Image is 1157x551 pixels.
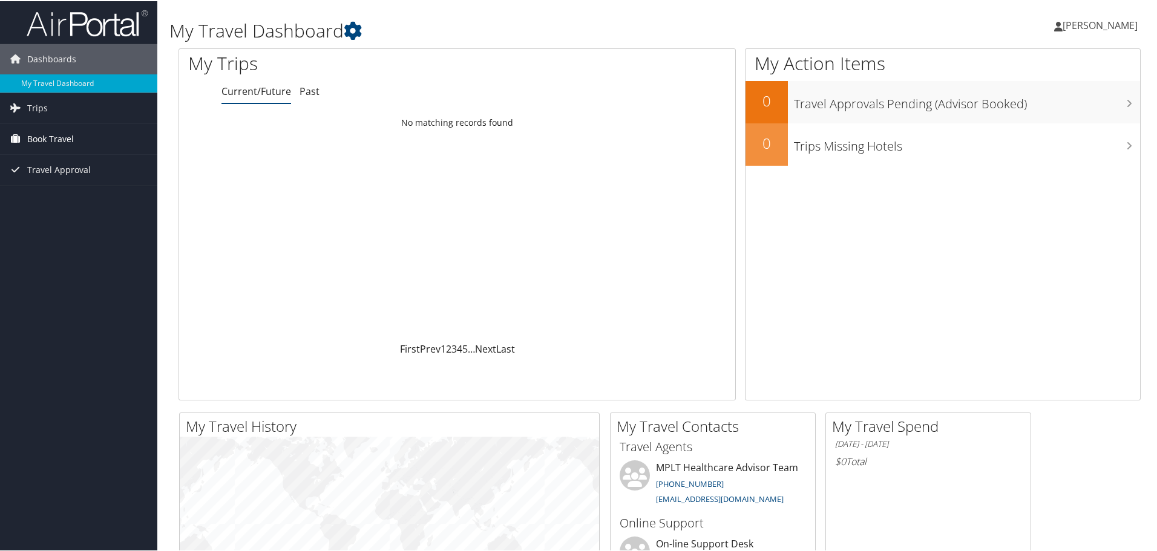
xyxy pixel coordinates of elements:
[169,17,823,42] h1: My Travel Dashboard
[835,454,1021,467] h6: Total
[27,154,91,184] span: Travel Approval
[656,492,784,503] a: [EMAIL_ADDRESS][DOMAIN_NAME]
[496,341,515,354] a: Last
[620,437,806,454] h3: Travel Agents
[420,341,441,354] a: Prev
[746,132,788,152] h2: 0
[832,415,1031,435] h2: My Travel Spend
[27,92,48,122] span: Trips
[475,341,496,354] a: Next
[746,80,1140,122] a: 0Travel Approvals Pending (Advisor Booked)
[1063,18,1138,31] span: [PERSON_NAME]
[179,111,735,132] td: No matching records found
[656,477,724,488] a: [PHONE_NUMBER]
[468,341,475,354] span: …
[188,50,494,75] h1: My Trips
[746,50,1140,75] h1: My Action Items
[794,131,1140,154] h3: Trips Missing Hotels
[446,341,451,354] a: 2
[746,90,788,110] h2: 0
[462,341,468,354] a: 5
[451,341,457,354] a: 3
[27,123,74,153] span: Book Travel
[746,122,1140,165] a: 0Trips Missing Hotels
[300,83,320,97] a: Past
[835,454,846,467] span: $0
[794,88,1140,111] h3: Travel Approvals Pending (Advisor Booked)
[221,83,291,97] a: Current/Future
[186,415,599,435] h2: My Travel History
[400,341,420,354] a: First
[441,341,446,354] a: 1
[1054,6,1150,42] a: [PERSON_NAME]
[27,43,76,73] span: Dashboards
[614,459,812,509] li: MPLT Healthcare Advisor Team
[835,437,1021,449] h6: [DATE] - [DATE]
[457,341,462,354] a: 4
[27,8,148,36] img: airportal-logo.png
[617,415,815,435] h2: My Travel Contacts
[620,514,806,530] h3: Online Support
